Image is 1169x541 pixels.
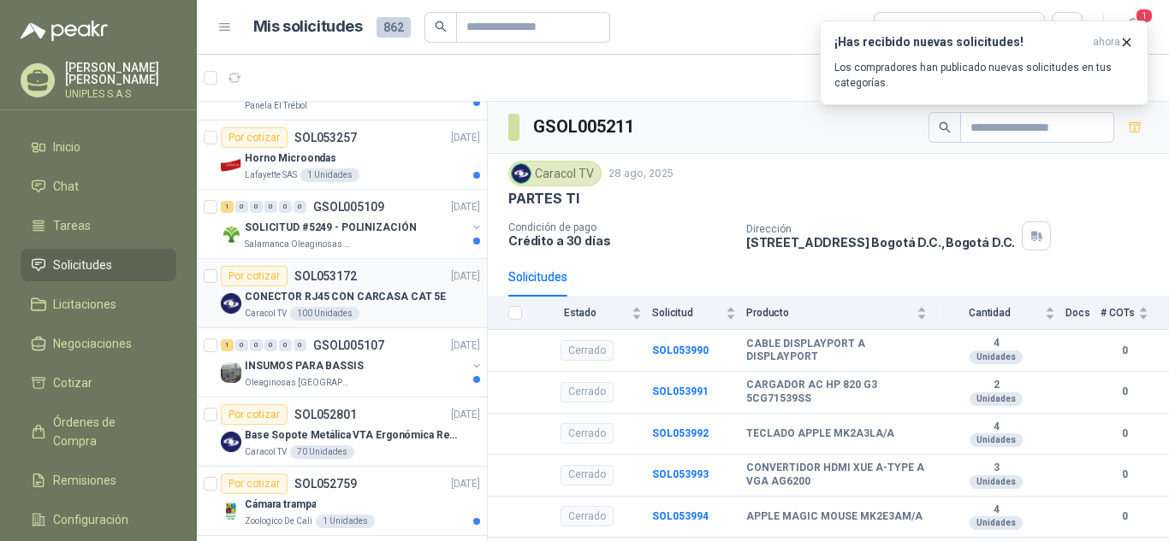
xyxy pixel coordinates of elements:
div: 1 [221,339,234,351]
p: INSUMOS PARA BASSIS [245,358,364,374]
span: Producto [746,307,913,319]
th: # COTs [1101,297,1169,330]
span: Configuración [53,510,128,529]
th: Solicitud [652,297,746,330]
b: 4 [937,503,1055,517]
a: Por cotizarSOL053172[DATE] Company LogoCONECTOR RJ45 CON CARCASA CAT 5ECaracol TV100 Unidades [197,259,487,328]
h1: Mis solicitudes [253,15,363,39]
span: Tareas [53,216,91,235]
span: # COTs [1101,307,1135,319]
div: Unidades [970,350,1023,364]
a: SOL053992 [652,427,709,439]
p: Crédito a 30 días [508,233,733,248]
div: Por cotizar [221,473,288,494]
th: Producto [746,297,937,330]
div: 0 [235,339,248,351]
div: 0 [279,339,292,351]
div: 100 Unidades [290,307,359,320]
a: Por cotizarSOL052759[DATE] Company LogoCámara trampaZoologico De Cali1 Unidades [197,467,487,536]
div: 0 [250,339,263,351]
div: Cerrado [561,506,614,526]
a: SOL053993 [652,468,709,480]
b: CABLE DISPLAYPORT A DISPLAYPORT [746,338,927,364]
span: Solicitud [652,307,722,319]
a: Órdenes de Compra [21,406,176,457]
div: 0 [235,201,248,213]
div: 0 [264,339,277,351]
div: Solicitudes [508,268,567,286]
div: 1 Unidades [316,515,375,528]
h3: ¡Has recibido nuevas solicitudes! [834,35,1086,50]
img: Company Logo [221,501,241,521]
p: Condición de pago [508,221,733,233]
b: 4 [937,420,1055,434]
img: Company Logo [512,164,531,183]
a: Solicitudes [21,249,176,281]
span: Cantidad [937,307,1041,319]
div: Unidades [970,433,1023,447]
p: [DATE] [451,476,480,492]
p: Base Sopote Metálica VTA Ergonómica Retráctil para Portátil [245,427,458,444]
p: [DATE] [451,338,480,354]
p: [PERSON_NAME] [PERSON_NAME] [65,62,176,85]
div: Caracol TV [508,161,602,186]
p: SOL053257 [294,132,357,144]
p: [DATE] [451,130,480,146]
div: 0 [264,201,277,213]
p: [STREET_ADDRESS] Bogotá D.C. , Bogotá D.C. [746,235,1015,250]
a: SOL053990 [652,344,709,356]
p: [DATE] [451,268,480,285]
a: Licitaciones [21,288,176,320]
p: Dirección [746,223,1015,235]
p: PARTES TI [508,190,579,208]
span: Licitaciones [53,295,116,314]
p: Cámara trampa [245,497,316,513]
div: 70 Unidades [290,445,354,459]
span: Estado [532,307,628,319]
p: Zoologico De Cali [245,515,312,528]
b: 0 [1101,509,1148,525]
span: search [435,21,447,32]
a: Chat [21,170,176,203]
p: Horno Microondas [245,150,336,167]
div: Unidades [970,475,1023,489]
button: ¡Has recibido nuevas solicitudes!ahora Los compradores han publicado nuevas solicitudes en tus ca... [820,21,1148,105]
span: search [939,121,951,133]
div: Unidades [970,392,1023,406]
b: 0 [1101,384,1148,400]
span: Chat [53,177,79,196]
b: SOL053994 [652,510,709,522]
p: CONECTOR RJ45 CON CARCASA CAT 5E [245,289,446,305]
span: Negociaciones [53,334,132,353]
span: Inicio [53,138,80,156]
div: Cerrado [561,465,614,485]
p: [DATE] [451,199,480,215]
div: Por cotizar [885,18,983,37]
p: SOL052759 [294,478,357,490]
b: TECLADO APPLE MK2A3LA/A [746,427,894,441]
th: Cantidad [937,297,1065,330]
a: 1 0 0 0 0 0 GSOL005109[DATE] Company LogoSOLICITUD #5249 - POLINIZACIÓNSalamanca Oleaginosas SAS [221,197,484,251]
p: SOL053172 [294,270,357,282]
span: Cotizar [53,373,92,392]
div: Cerrado [561,382,614,403]
img: Company Logo [221,293,241,314]
div: Por cotizar [221,404,288,425]
div: Por cotizar [221,266,288,286]
b: 0 [1101,426,1148,442]
p: UNIPLES S.A.S [65,89,176,99]
a: SOL053991 [652,385,709,397]
a: Por cotizarSOL052801[DATE] Company LogoBase Sopote Metálica VTA Ergonómica Retráctil para Portáti... [197,397,487,467]
th: Estado [532,297,652,330]
a: Inicio [21,131,176,163]
th: Docs [1065,297,1101,330]
p: GSOL005109 [313,201,384,213]
img: Company Logo [221,155,241,175]
h3: GSOL005211 [533,114,637,140]
a: Cotizar [21,367,176,399]
span: 862 [377,17,411,38]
